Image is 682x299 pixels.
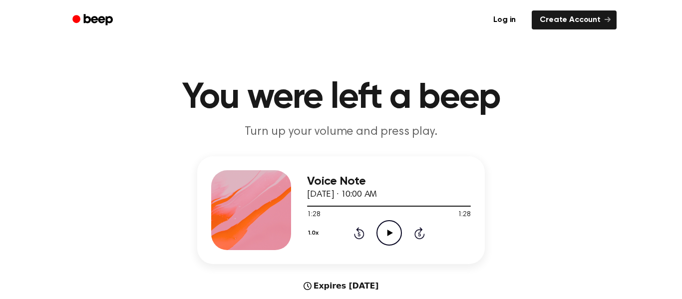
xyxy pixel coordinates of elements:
button: 1.0x [307,225,322,242]
span: 1:28 [458,210,471,220]
a: Log in [483,8,526,31]
div: Expires [DATE] [304,280,379,292]
span: 1:28 [307,210,320,220]
h3: Voice Note [307,175,471,188]
a: Beep [65,10,122,30]
span: [DATE] · 10:00 AM [307,190,377,199]
p: Turn up your volume and press play. [149,124,533,140]
h1: You were left a beep [85,80,597,116]
a: Create Account [532,10,617,29]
